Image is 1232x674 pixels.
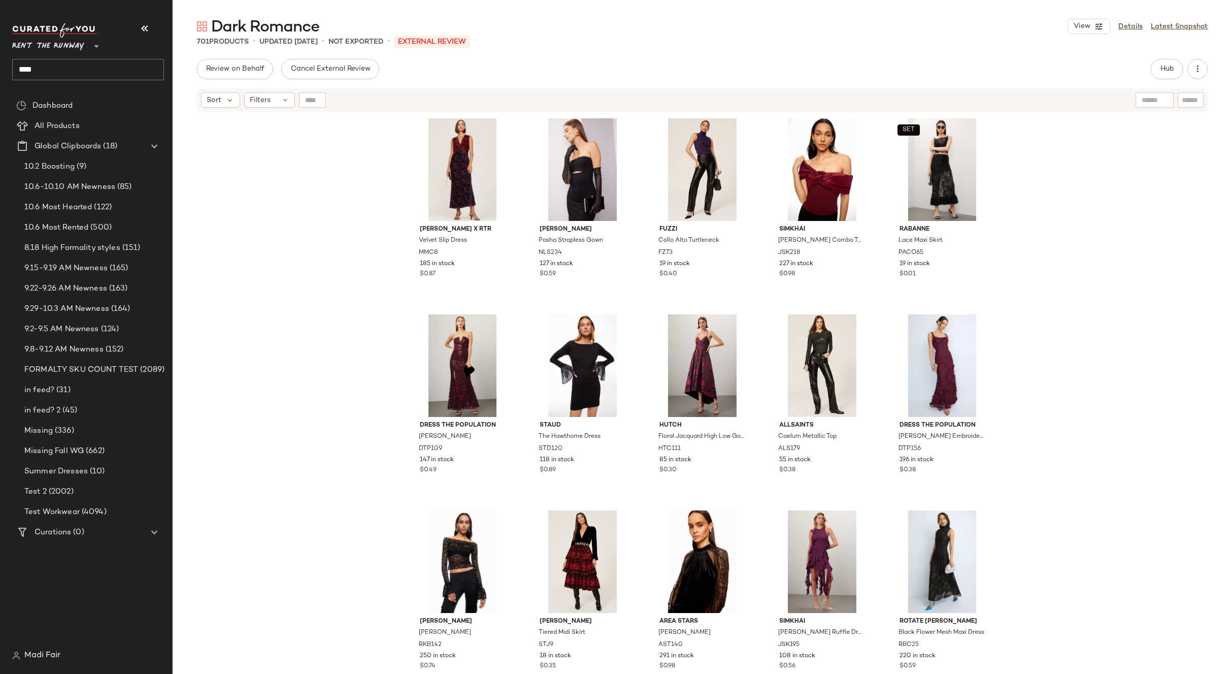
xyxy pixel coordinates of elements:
[779,421,865,430] span: AllSaints
[47,486,74,498] span: (2002)
[419,236,467,245] span: Velvet Slip Dress
[115,181,132,193] span: (85)
[779,466,795,475] span: $0.38
[322,36,324,48] span: •
[659,652,694,661] span: 291 in stock
[900,456,934,465] span: 196 in stock
[107,283,128,295] span: (163)
[902,126,915,134] span: SET
[24,181,115,193] span: 10.6-10.10 AM Newness
[24,486,47,498] span: Test 2
[420,225,506,234] span: [PERSON_NAME] x RTR
[540,260,573,269] span: 127 in stock
[197,21,207,31] img: svg%3e
[539,444,562,454] span: STD120
[420,466,437,475] span: $0.49
[651,118,753,221] img: FZ73.jpg
[197,38,209,46] span: 701
[540,225,625,234] span: [PERSON_NAME]
[24,222,88,234] span: 10.6 Most Rented
[420,421,506,430] span: Dress The Population
[419,640,442,650] span: RKB142
[387,36,390,48] span: •
[658,628,711,637] span: [PERSON_NAME]
[539,640,553,650] span: STJ9
[101,141,117,152] span: (18)
[898,248,923,258] span: PACO65
[24,242,120,254] span: 8.18 High Formality styles
[898,444,921,454] span: DTP156
[779,652,815,661] span: 108 in stock
[900,260,930,269] span: 19 in stock
[24,303,109,315] span: 9.29-10.3 AM Newness
[108,263,128,274] span: (165)
[651,314,753,417] img: HTC111.jpg
[771,510,873,613] img: JSK195.jpg
[531,118,634,221] img: NLS234.jpg
[539,432,601,441] span: The Hawthorne Dress
[659,662,675,671] span: $0.98
[419,628,471,637] span: [PERSON_NAME]
[24,161,75,173] span: 10.2 Boosting
[659,225,745,234] span: Fuzzi
[778,628,864,637] span: [PERSON_NAME] Ruffle Dress
[197,37,249,47] div: Products
[24,384,54,396] span: in feed?
[658,444,681,454] span: HTC111
[779,662,795,671] span: $0.56
[539,236,603,245] span: Pasha Strapless Gown
[420,270,436,279] span: $0.87
[659,466,677,475] span: $0.30
[71,527,84,538] span: (0)
[24,445,84,457] span: Missing Fall WG
[900,225,985,234] span: Rabanne
[419,248,438,258] span: MMC8
[420,652,456,661] span: 250 in stock
[24,364,138,376] span: FORMALTY SKU COUNT TEST
[16,101,26,111] img: svg%3e
[658,640,683,650] span: AST140
[531,314,634,417] img: STD120.jpg
[12,652,20,660] img: svg%3e
[779,260,813,269] span: 227 in stock
[54,384,71,396] span: (31)
[24,324,99,335] span: 9.2-9.5 AM Newness
[281,59,379,79] button: Cancel External Review
[24,466,88,477] span: Summer Dresses
[53,425,74,437] span: (336)
[779,617,865,626] span: SIMKHAI
[659,456,691,465] span: 85 in stock
[12,35,84,53] span: Rent the Runway
[24,650,60,662] span: Madi Fair
[207,95,221,106] span: Sort
[420,260,455,269] span: 185 in stock
[328,37,383,47] p: Not Exported
[88,466,105,477] span: (10)
[412,510,514,613] img: RKB142.jpg
[420,456,454,465] span: 147 in stock
[891,314,993,417] img: DTP156.jpg
[1068,19,1110,34] button: View
[290,65,370,73] span: Cancel External Review
[1151,59,1183,79] button: Hub
[900,652,936,661] span: 220 in stock
[779,225,865,234] span: SIMKHAI
[120,242,141,254] span: (151)
[80,506,107,518] span: (4094)
[540,617,625,626] span: [PERSON_NAME]
[24,425,53,437] span: Missing
[109,303,130,315] span: (164)
[419,444,442,454] span: DTP109
[540,652,571,661] span: 18 in stock
[659,421,745,430] span: Hutch
[659,260,690,269] span: 19 in stock
[539,628,585,637] span: Tiered Midi Skirt
[253,36,255,48] span: •
[211,17,319,38] span: Dark Romance
[92,202,112,213] span: (122)
[658,248,673,258] span: FZ73
[1118,21,1143,32] a: Details
[898,640,919,650] span: RBC25
[900,617,985,626] span: ROTATE [PERSON_NAME]
[898,432,984,441] span: [PERSON_NAME] Embroidered Gown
